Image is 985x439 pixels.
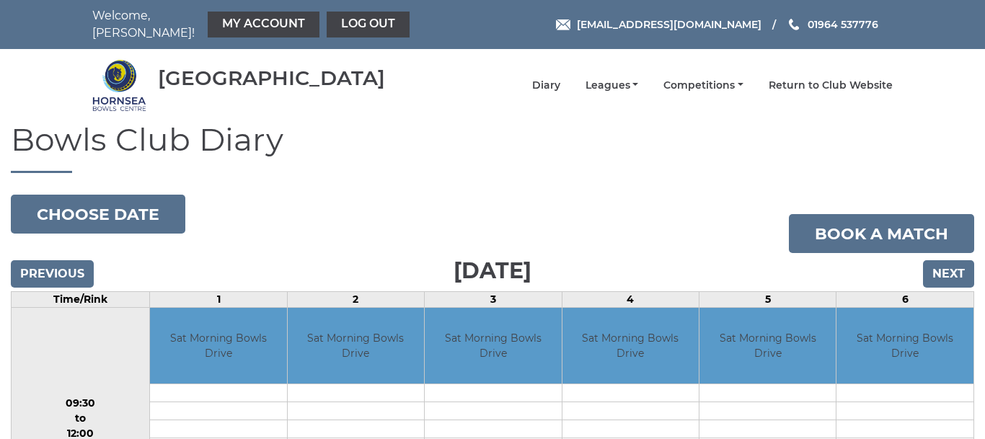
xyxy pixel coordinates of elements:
nav: Welcome, [PERSON_NAME]! [92,7,413,42]
img: Email [556,19,570,30]
td: Sat Morning Bowls Drive [288,308,424,383]
td: 1 [150,292,287,308]
span: [EMAIL_ADDRESS][DOMAIN_NAME] [577,18,761,31]
input: Previous [11,260,94,288]
td: Time/Rink [12,292,150,308]
a: Leagues [586,79,639,92]
h1: Bowls Club Diary [11,122,974,173]
td: Sat Morning Bowls Drive [699,308,836,383]
a: Book a match [789,214,974,253]
a: Return to Club Website [769,79,893,92]
a: Competitions [663,79,743,92]
a: Diary [532,79,560,92]
td: 2 [287,292,424,308]
td: Sat Morning Bowls Drive [150,308,286,383]
a: Log out [327,12,410,37]
div: [GEOGRAPHIC_DATA] [158,67,385,89]
input: Next [923,260,974,288]
td: Sat Morning Bowls Drive [562,308,699,383]
button: Choose date [11,195,185,234]
img: Hornsea Bowls Centre [92,58,146,112]
td: Sat Morning Bowls Drive [836,308,973,383]
a: Email [EMAIL_ADDRESS][DOMAIN_NAME] [556,17,761,32]
td: 4 [562,292,699,308]
td: Sat Morning Bowls Drive [425,308,561,383]
td: 5 [699,292,836,308]
span: 01964 537776 [808,18,878,31]
a: Phone us 01964 537776 [787,17,878,32]
img: Phone us [789,19,799,30]
td: 6 [836,292,974,308]
td: 3 [425,292,562,308]
a: My Account [208,12,319,37]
